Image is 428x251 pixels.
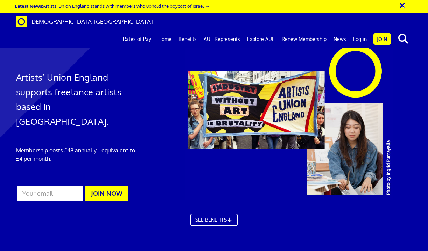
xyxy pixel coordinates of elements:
button: JOIN NOW [85,186,128,201]
button: search [392,31,414,46]
a: Rates of Pay [119,30,155,48]
a: Latest News:Artists’ Union England stands with members who uphold the boycott of Israel → [15,3,210,9]
a: Explore AUE [244,30,278,48]
p: Membership costs £48 annually – equivalent to £4 per month. [16,146,141,163]
input: Your email [16,185,84,201]
a: Brand [DEMOGRAPHIC_DATA][GEOGRAPHIC_DATA] [11,13,158,30]
a: Log in [350,30,370,48]
a: Benefits [175,30,200,48]
a: SEE BENEFITS [190,214,238,226]
a: Join [373,33,391,45]
a: Renew Membership [278,30,330,48]
a: News [330,30,350,48]
a: AUE Represents [200,30,244,48]
h1: Artists’ Union England supports freelance artists based in [GEOGRAPHIC_DATA]. [16,70,141,129]
span: [DEMOGRAPHIC_DATA][GEOGRAPHIC_DATA] [29,18,153,25]
a: Home [155,30,175,48]
strong: Latest News: [15,3,43,9]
